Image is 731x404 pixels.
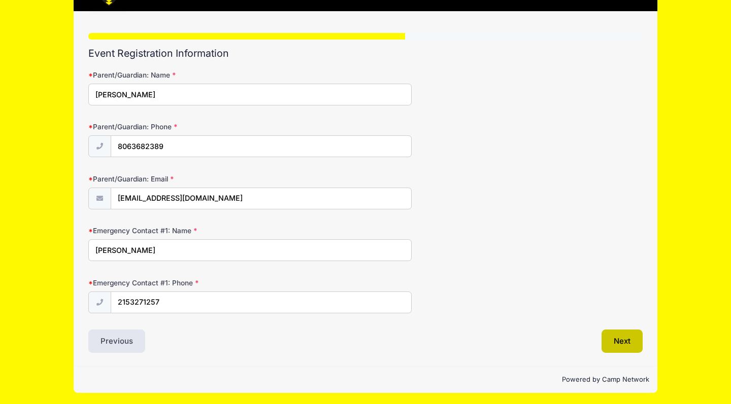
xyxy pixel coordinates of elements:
label: Emergency Contact #1: Phone [88,278,273,288]
label: Parent/Guardian: Email [88,174,273,184]
input: email@email.com [111,188,412,209]
label: Emergency Contact #1: Name [88,226,273,236]
label: Parent/Guardian: Name [88,70,273,80]
label: Parent/Guardian: Phone [88,122,273,132]
input: (xxx) xxx-xxxx [111,135,412,157]
h2: Event Registration Information [88,48,643,59]
button: Previous [88,329,145,353]
p: Powered by Camp Network [82,375,649,385]
button: Next [602,329,643,353]
input: (xxx) xxx-xxxx [111,291,412,313]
